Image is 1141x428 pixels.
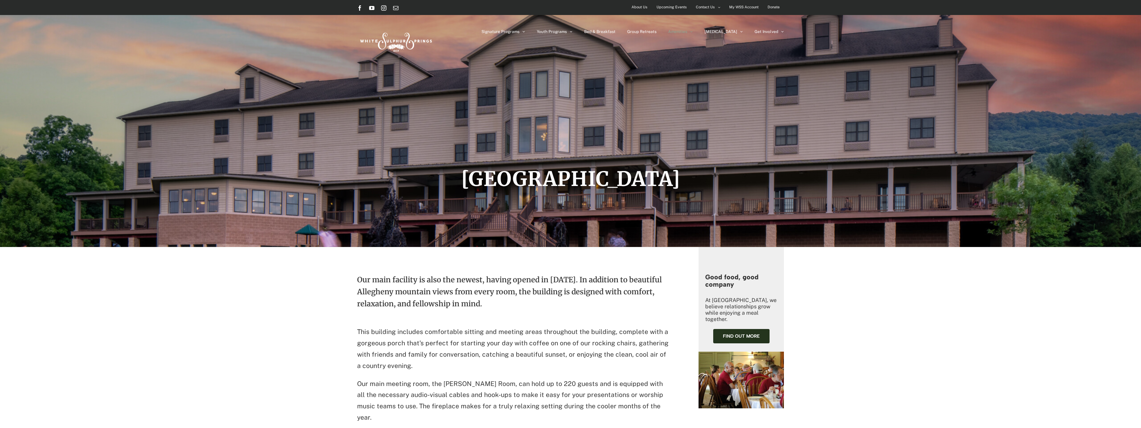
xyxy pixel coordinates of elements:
a: Youth Programs [537,15,573,48]
img: White Sulphur Springs Logo [357,25,434,57]
span: Bed & Breakfast [584,30,616,34]
p: At [GEOGRAPHIC_DATA], we believe relationships grow while enjoying a meal together. [705,297,777,322]
a: YouTube [369,5,374,11]
a: Amenities [668,15,693,48]
span: Amenities [668,30,687,34]
span: Youth Programs [537,30,567,34]
span: [GEOGRAPHIC_DATA] [461,166,680,191]
span: Get Involved [755,30,778,34]
span: Upcoming Events [657,2,687,12]
span: Contact Us [696,2,715,12]
a: Find out more [713,329,770,343]
a: Bed & Breakfast [584,15,616,48]
a: [MEDICAL_DATA] [705,15,743,48]
span: Find out more [723,333,760,339]
a: Get Involved [755,15,784,48]
span: Group Retreats [627,30,657,34]
img: IMG_3098 [699,352,784,409]
p: This building includes comfortable sitting and meeting areas throughout the building, complete wi... [357,326,669,371]
nav: Main Menu [481,15,784,48]
span: About Us [632,2,648,12]
span: My WSS Account [729,2,759,12]
a: Signature Programs [481,15,525,48]
a: Instagram [381,5,386,11]
p: Our main facility is also the newest, having opened in [DATE]. In addition to beautiful Allegheny... [357,274,669,320]
a: Facebook [357,5,362,11]
a: Group Retreats [627,15,657,48]
h4: Good food, good company [705,273,777,288]
span: [MEDICAL_DATA] [705,30,737,34]
span: Donate [768,2,780,12]
p: Our main meeting room, the [PERSON_NAME] Room, can hold up to 220 guests and is equipped with all... [357,378,669,423]
a: Email [393,5,398,11]
span: Signature Programs [481,30,519,34]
